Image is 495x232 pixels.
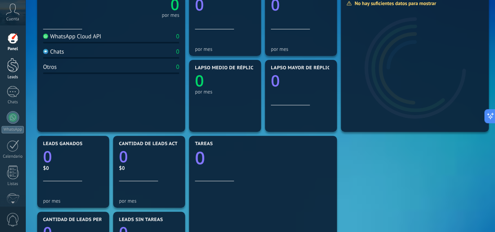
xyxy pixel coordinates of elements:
a: 0 [195,146,331,170]
div: Otros [43,63,57,71]
span: Leads ganados [43,141,83,147]
div: 0 [176,48,179,56]
span: Cantidad de leads perdidos [43,217,117,223]
text: 0 [43,146,52,167]
div: por mes [119,198,179,204]
span: Cuenta [6,17,19,22]
div: WhatsApp Cloud API [43,33,101,40]
div: 0 [176,63,179,71]
div: Chats [43,48,64,56]
text: 0 [195,146,205,170]
span: Cantidad de leads activos [119,141,189,147]
div: $0 [43,165,103,171]
span: Lapso medio de réplica [195,65,257,71]
div: por mes [162,13,179,17]
text: 0 [271,70,280,91]
text: 0 [195,70,204,91]
text: 0 [119,146,128,167]
div: 0 [176,33,179,40]
div: por mes [195,89,255,95]
div: Leads [2,75,24,80]
div: Panel [2,47,24,52]
div: por mes [43,198,103,204]
div: Calendario [2,154,24,159]
div: $0 [119,165,179,171]
span: Tareas [195,141,213,147]
div: WhatsApp [2,126,24,133]
img: Chats [43,49,48,54]
div: Chats [2,100,24,105]
img: WhatsApp Cloud API [43,34,48,39]
div: por mes [271,46,331,52]
span: Lapso mayor de réplica [271,65,333,71]
a: 0 [119,146,179,167]
span: Leads sin tareas [119,217,163,223]
a: 0 [43,146,103,167]
div: por mes [195,46,255,52]
div: Listas [2,182,24,187]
